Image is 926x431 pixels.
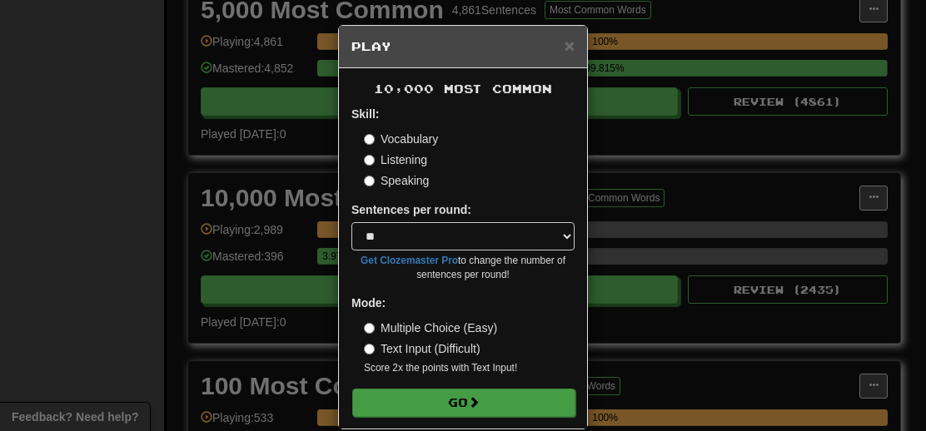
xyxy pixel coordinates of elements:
small: to change the number of sentences per round! [351,254,575,282]
label: Speaking [364,172,429,189]
h5: Play [351,38,575,55]
label: Sentences per round: [351,201,471,218]
span: 10,000 Most Common [374,82,552,96]
button: Go [352,389,575,417]
input: Multiple Choice (Easy) [364,323,375,334]
label: Vocabulary [364,131,438,147]
input: Speaking [364,176,375,186]
input: Text Input (Difficult) [364,344,375,354]
button: Close [565,37,575,54]
input: Vocabulary [364,134,375,145]
label: Multiple Choice (Easy) [364,320,497,336]
strong: Mode: [351,296,386,310]
a: Get Clozemaster Pro [361,255,458,266]
small: Score 2x the points with Text Input ! [364,361,575,375]
strong: Skill: [351,107,379,121]
input: Listening [364,155,375,166]
label: Text Input (Difficult) [364,340,480,357]
label: Listening [364,151,427,168]
span: × [565,36,575,55]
